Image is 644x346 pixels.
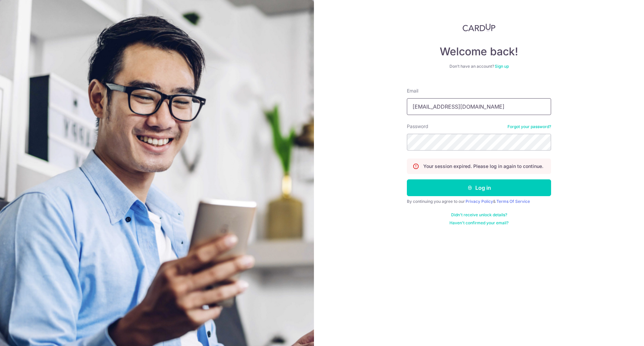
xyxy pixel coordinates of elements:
h4: Welcome back! [407,45,551,58]
a: Privacy Policy [466,199,493,204]
img: CardUp Logo [463,23,495,32]
a: Didn't receive unlock details? [451,212,507,218]
a: Sign up [495,64,509,69]
div: By continuing you agree to our & [407,199,551,204]
label: Email [407,88,418,94]
button: Log in [407,179,551,196]
label: Password [407,123,428,130]
div: Don’t have an account? [407,64,551,69]
a: Forgot your password? [507,124,551,129]
a: Haven't confirmed your email? [449,220,508,226]
a: Terms Of Service [496,199,530,204]
input: Enter your Email [407,98,551,115]
p: Your session expired. Please log in again to continue. [423,163,543,170]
